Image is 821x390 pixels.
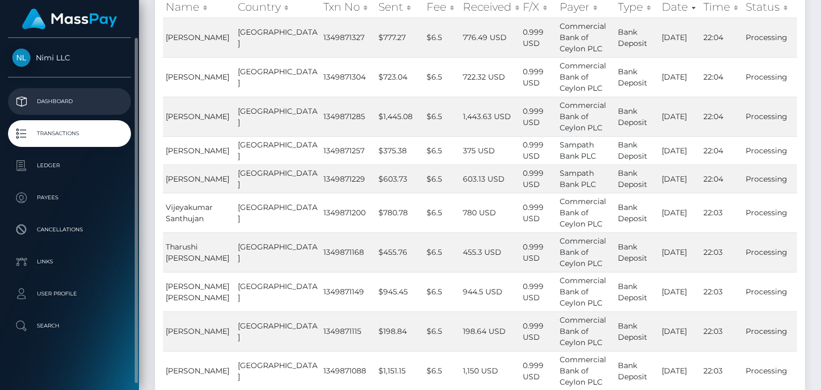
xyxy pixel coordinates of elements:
[701,311,743,351] td: 22:03
[615,311,660,351] td: Bank Deposit
[743,97,797,136] td: Processing
[424,136,460,165] td: $6.5
[8,120,131,147] a: Transactions
[615,136,660,165] td: Bank Deposit
[166,202,213,223] span: Vijeyakumar Santhujan
[376,97,424,136] td: $1,445.08
[460,18,520,57] td: 776.49 USD
[376,311,424,351] td: $198.84
[659,165,701,193] td: [DATE]
[321,232,376,272] td: 1349871168
[560,168,596,189] span: Sampath Bank PLC
[166,366,229,376] span: [PERSON_NAME]
[460,193,520,232] td: 780 USD
[376,18,424,57] td: $777.27
[8,184,131,211] a: Payees
[8,280,131,307] a: User Profile
[424,165,460,193] td: $6.5
[743,18,797,57] td: Processing
[376,57,424,97] td: $723.04
[743,232,797,272] td: Processing
[12,190,127,206] p: Payees
[424,232,460,272] td: $6.5
[235,193,321,232] td: [GEOGRAPHIC_DATA]
[560,236,606,268] span: Commercial Bank of Ceylon PLC
[235,272,321,311] td: [GEOGRAPHIC_DATA]
[460,311,520,351] td: 198.64 USD
[321,272,376,311] td: 1349871149
[659,57,701,97] td: [DATE]
[701,165,743,193] td: 22:04
[520,193,557,232] td: 0.999 USD
[520,311,557,351] td: 0.999 USD
[743,272,797,311] td: Processing
[615,272,660,311] td: Bank Deposit
[235,97,321,136] td: [GEOGRAPHIC_DATA]
[615,165,660,193] td: Bank Deposit
[12,49,30,67] img: Nimi LLC
[520,272,557,311] td: 0.999 USD
[560,355,606,387] span: Commercial Bank of Ceylon PLC
[615,97,660,136] td: Bank Deposit
[615,57,660,97] td: Bank Deposit
[321,97,376,136] td: 1349871285
[8,216,131,243] a: Cancellations
[235,165,321,193] td: [GEOGRAPHIC_DATA]
[659,193,701,232] td: [DATE]
[460,165,520,193] td: 603.13 USD
[460,272,520,311] td: 944.5 USD
[560,315,606,347] span: Commercial Bank of Ceylon PLC
[166,174,229,184] span: [PERSON_NAME]
[321,18,376,57] td: 1349871327
[321,165,376,193] td: 1349871229
[166,146,229,155] span: [PERSON_NAME]
[520,57,557,97] td: 0.999 USD
[8,53,131,63] span: Nimi LLC
[743,136,797,165] td: Processing
[376,136,424,165] td: $375.38
[701,232,743,272] td: 22:03
[12,222,127,238] p: Cancellations
[460,57,520,97] td: 722.32 USD
[8,248,131,275] a: Links
[560,100,606,132] span: Commercial Bank of Ceylon PLC
[166,326,229,336] span: [PERSON_NAME]
[166,112,229,121] span: [PERSON_NAME]
[701,193,743,232] td: 22:03
[659,97,701,136] td: [DATE]
[659,272,701,311] td: [DATE]
[743,193,797,232] td: Processing
[701,18,743,57] td: 22:04
[321,57,376,97] td: 1349871304
[166,242,229,263] span: Tharushi [PERSON_NAME]
[743,57,797,97] td: Processing
[235,57,321,97] td: [GEOGRAPHIC_DATA]
[376,193,424,232] td: $780.78
[424,18,460,57] td: $6.5
[424,311,460,351] td: $6.5
[166,282,229,302] span: [PERSON_NAME] [PERSON_NAME]
[701,97,743,136] td: 22:04
[166,33,229,42] span: [PERSON_NAME]
[615,193,660,232] td: Bank Deposit
[376,165,424,193] td: $603.73
[743,311,797,351] td: Processing
[659,136,701,165] td: [DATE]
[321,193,376,232] td: 1349871200
[659,18,701,57] td: [DATE]
[424,193,460,232] td: $6.5
[520,18,557,57] td: 0.999 USD
[321,311,376,351] td: 1349871115
[12,254,127,270] p: Links
[12,158,127,174] p: Ledger
[235,18,321,57] td: [GEOGRAPHIC_DATA]
[460,232,520,272] td: 455.3 USD
[701,272,743,311] td: 22:03
[701,57,743,97] td: 22:04
[659,232,701,272] td: [DATE]
[520,136,557,165] td: 0.999 USD
[659,311,701,351] td: [DATE]
[560,61,606,93] span: Commercial Bank of Ceylon PLC
[560,197,606,229] span: Commercial Bank of Ceylon PLC
[12,93,127,110] p: Dashboard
